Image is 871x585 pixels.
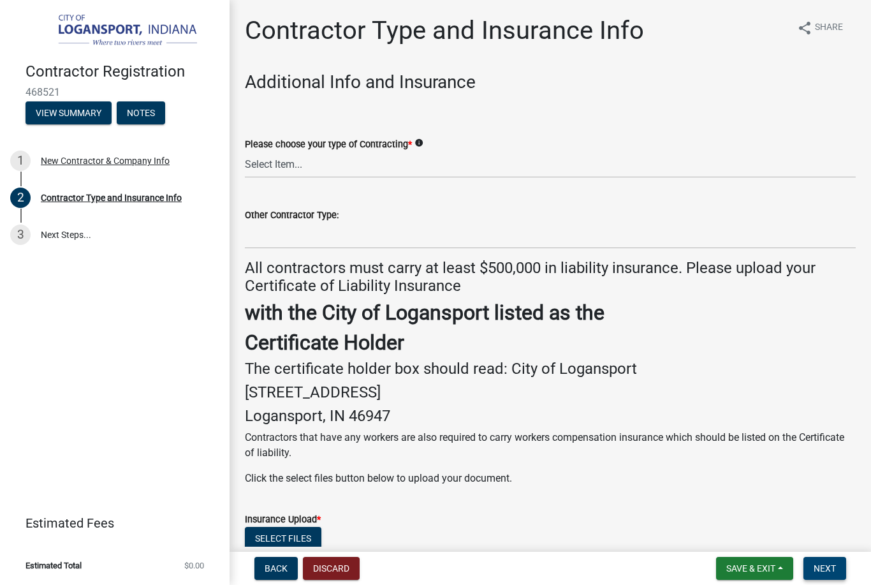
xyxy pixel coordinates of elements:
div: 1 [10,151,31,171]
h1: Contractor Type and Insurance Info [245,15,644,46]
h4: [STREET_ADDRESS] [245,383,856,402]
button: View Summary [26,101,112,124]
h4: The certificate holder box should read: City of Logansport [245,360,856,378]
button: shareShare [787,15,853,40]
h4: Contractor Registration [26,63,219,81]
span: Share [815,20,843,36]
span: $0.00 [184,561,204,570]
img: City of Logansport, Indiana [26,13,209,49]
p: Click the select files button below to upload your document. [245,471,856,486]
i: share [797,20,812,36]
label: Insurance Upload [245,515,321,524]
wm-modal-confirm: Summary [26,108,112,119]
wm-modal-confirm: Notes [117,108,165,119]
button: Save & Exit [716,557,793,580]
span: Estimated Total [26,561,82,570]
h3: Additional Info and Insurance [245,71,856,93]
span: Back [265,563,288,574]
a: Estimated Fees [10,510,209,536]
div: 2 [10,188,31,208]
label: Please choose your type of Contracting [245,140,412,149]
span: Next [814,563,836,574]
button: Next [803,557,846,580]
div: 3 [10,225,31,245]
strong: with the City of Logansport listed as the [245,300,604,325]
strong: Certificate Holder [245,330,404,355]
button: Discard [303,557,360,580]
p: Contractors that have any workers are also required to carry workers compensation insurance which... [245,430,856,461]
button: Select files [245,527,321,550]
span: 468521 [26,86,204,98]
button: Notes [117,101,165,124]
div: New Contractor & Company Info [41,156,170,165]
span: Save & Exit [726,563,775,574]
div: Contractor Type and Insurance Info [41,193,182,202]
h4: All contractors must carry at least $500,000 in liability insurance. Please upload your Certifica... [245,259,856,296]
label: Other Contractor Type: [245,211,339,220]
h4: Logansport, IN 46947 [245,407,856,426]
button: Back [254,557,298,580]
i: info [414,138,423,147]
